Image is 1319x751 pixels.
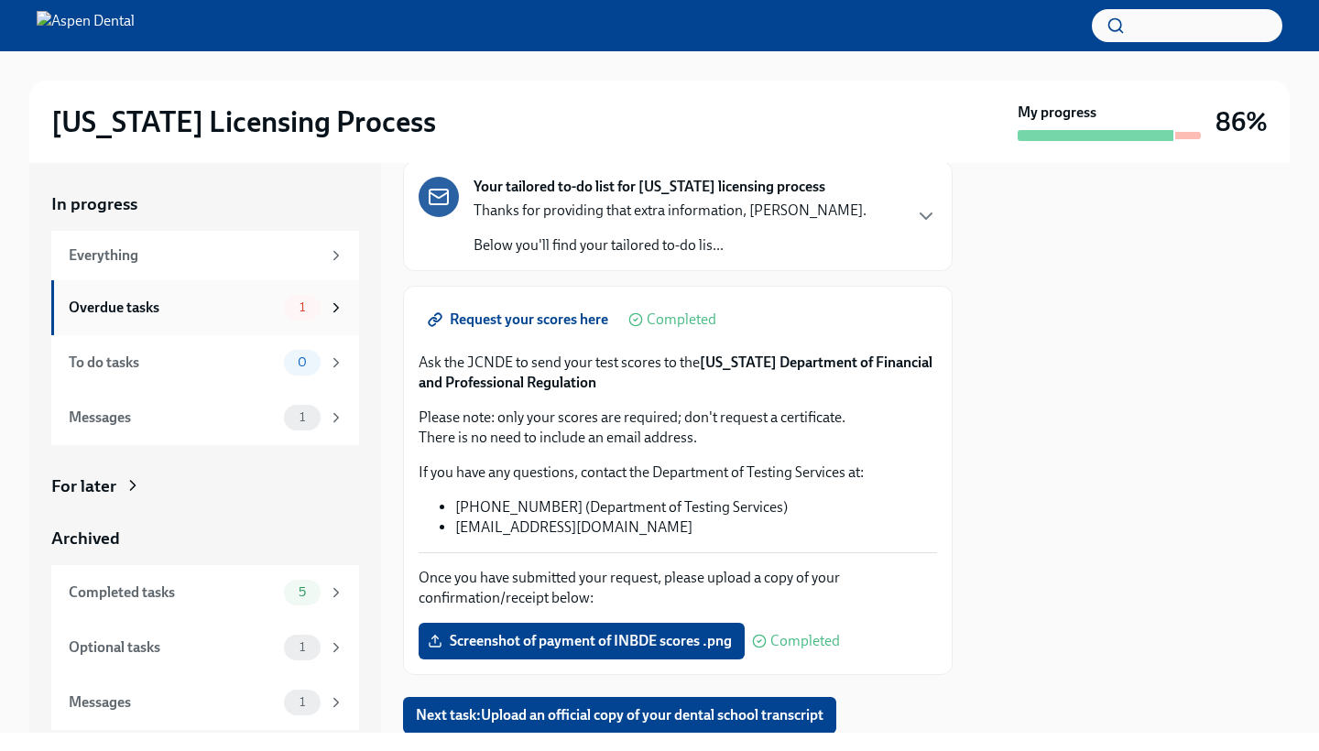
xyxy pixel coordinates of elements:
[289,300,316,314] span: 1
[51,527,359,550] a: Archived
[474,201,867,221] p: Thanks for providing that extra information, [PERSON_NAME].
[289,640,316,654] span: 1
[474,235,867,256] p: Below you'll find your tailored to-do lis...
[289,410,316,424] span: 1
[431,632,732,650] span: Screenshot of payment of INBDE scores .png
[51,474,116,498] div: For later
[419,353,937,393] p: Ask the JCNDE to send your test scores to the
[289,695,316,709] span: 1
[51,280,359,335] a: Overdue tasks1
[647,312,716,327] span: Completed
[51,390,359,445] a: Messages1
[419,463,937,483] p: If you have any questions, contact the Department of Testing Services at:
[69,408,277,428] div: Messages
[37,11,135,40] img: Aspen Dental
[416,706,823,724] span: Next task : Upload an official copy of your dental school transcript
[431,310,608,329] span: Request your scores here
[69,245,321,266] div: Everything
[474,177,825,197] strong: Your tailored to-do list for [US_STATE] licensing process
[69,692,277,713] div: Messages
[51,565,359,620] a: Completed tasks5
[51,474,359,498] a: For later
[287,355,318,369] span: 0
[419,623,745,659] label: Screenshot of payment of INBDE scores .png
[51,675,359,730] a: Messages1
[770,634,840,648] span: Completed
[1215,105,1268,138] h3: 86%
[455,517,937,538] li: [EMAIL_ADDRESS][DOMAIN_NAME]
[288,585,317,599] span: 5
[51,335,359,390] a: To do tasks0
[455,497,937,517] li: [PHONE_NUMBER] (Department of Testing Services)
[69,637,277,658] div: Optional tasks
[403,697,836,734] button: Next task:Upload an official copy of your dental school transcript
[419,568,937,608] p: Once you have submitted your request, please upload a copy of your confirmation/receipt below:
[51,192,359,216] a: In progress
[51,103,436,140] h2: [US_STATE] Licensing Process
[419,408,937,448] p: Please note: only your scores are required; don't request a certificate. There is no need to incl...
[69,582,277,603] div: Completed tasks
[69,353,277,373] div: To do tasks
[69,298,277,318] div: Overdue tasks
[1018,103,1096,123] strong: My progress
[419,301,621,338] a: Request your scores here
[51,620,359,675] a: Optional tasks1
[51,231,359,280] a: Everything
